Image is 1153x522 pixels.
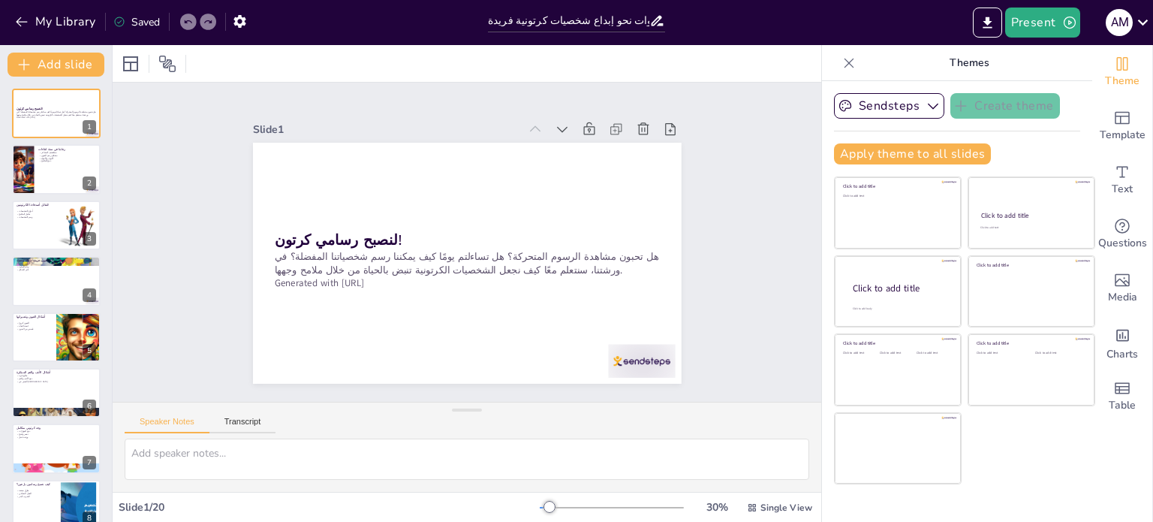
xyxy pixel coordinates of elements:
[17,210,52,213] p: أنواع الشخصيات
[12,201,101,250] div: 3
[38,154,96,157] p: سنتعلم رسم العيون
[17,111,96,116] p: هل تحبون مشاهدة الرسوم المتحركة؟ هل تساءلتم يومًا كيف يمكننا رسم شخصياتنا المفضلة؟ في ورشتنا، سنت...
[38,159,96,162] p: دمج الملامح
[209,417,276,433] button: Transcript
[17,263,96,266] p: العين والفم
[11,10,102,34] button: My Library
[17,216,52,219] p: رسم الشخصيات
[1035,352,1082,355] div: Click to add text
[119,500,540,514] div: Slide 1 / 20
[12,312,101,362] div: 5
[973,8,1002,38] button: Export to PowerPoint
[119,52,143,76] div: Layout
[12,368,101,418] div: 6
[1106,9,1133,36] div: A M
[17,324,52,327] p: لمعة الحياة
[17,427,96,431] p: وجه كرتوني متكامل
[158,55,176,73] span: Position
[17,433,96,436] p: تعبير واضح
[17,321,52,324] p: العيون كروح
[1092,99,1152,153] div: Add ready made slides
[834,93,944,119] button: Sendsteps
[1092,45,1152,99] div: Change the overall theme
[12,144,101,194] div: 2
[834,143,991,164] button: Apply theme to all slides
[83,400,96,413] div: 6
[880,352,914,355] div: Click to add text
[17,107,43,110] strong: لنصبح رسامي كرتون!
[17,266,96,269] p: رسم الوجوه
[950,93,1060,119] button: Create theme
[488,10,649,32] input: Insert title
[1092,315,1152,370] div: Add charts and graphs
[83,120,96,134] div: 1
[17,258,96,263] p: عيون حزينة، شفاه سعيدة
[83,177,96,190] div: 2
[274,231,402,250] strong: لنصبح رسامي كرتون!
[83,232,96,246] div: 3
[1112,181,1133,198] span: Text
[1092,207,1152,261] div: Get real-time input from your audience
[760,502,812,514] span: Single View
[253,122,519,137] div: Slide 1
[977,262,1084,268] div: Click to add title
[17,495,56,498] p: التجريب الحر
[12,89,101,138] div: 1
[1092,153,1152,207] div: Add text boxes
[1092,261,1152,315] div: Add images, graphics, shapes or video
[1100,127,1145,143] span: Template
[1098,235,1147,252] span: Questions
[8,53,104,77] button: Add slide
[274,250,660,277] p: هل تحبون مشاهدة الرسوم المتحركة؟ هل تساءلتم يومًا كيف يمكننا رسم شخصياتنا المفضلة؟ في ورشتنا، سنت...
[17,116,96,119] p: Generated with [URL]
[17,203,52,207] p: لنقابل أصدقاءنا الكرتونيين!
[1106,8,1133,38] button: A M
[83,456,96,469] div: 7
[981,211,1081,220] div: Click to add title
[83,344,96,358] div: 5
[17,213,52,216] p: تحليل الملامح
[1109,397,1136,414] span: Table
[38,147,96,152] p: رحلتنا في ستة لقاءات
[12,256,101,306] div: 4
[843,195,950,198] div: Click to add text
[12,424,101,473] div: 7
[980,226,1080,230] div: Click to add text
[17,268,96,271] p: تأثير الشكل
[83,288,96,302] div: 4
[17,375,96,378] p: طابع فريد
[853,306,947,310] div: Click to add body
[861,45,1077,81] p: Themes
[125,417,209,433] button: Speaker Notes
[17,492,56,495] p: العمل الجماعي
[113,15,160,29] div: Saved
[17,482,56,487] p: كيف نصبح رسامين بارعين؟
[17,436,96,439] p: ورشة عمل
[1092,370,1152,424] div: Add a table
[917,352,950,355] div: Click to add text
[38,151,96,154] p: سنكتشف المشاعر
[17,327,52,330] p: قصص من العيون
[853,282,949,294] div: Click to add title
[699,500,735,514] div: 30 %
[843,340,950,346] div: Click to add title
[17,370,96,375] p: أشكال الأنف والفم المبتكرة
[843,352,877,355] div: Click to add text
[38,156,96,159] p: الأنوف والأفواه
[17,430,96,433] p: دمج المهارات
[17,489,56,492] p: طرق ممتعة
[843,183,950,189] div: Click to add title
[1108,289,1137,306] span: Media
[17,380,96,383] p: التعبير عن [DEMOGRAPHIC_DATA]
[977,352,1024,355] div: Click to add text
[17,315,52,319] p: أشكال العيون وتعبيراتها
[274,276,660,290] p: Generated with [URL]
[1106,346,1138,363] span: Charts
[1105,73,1139,89] span: Theme
[977,340,1084,346] div: Click to add title
[1005,8,1080,38] button: Present
[17,377,96,380] p: دمج الأنف والفم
